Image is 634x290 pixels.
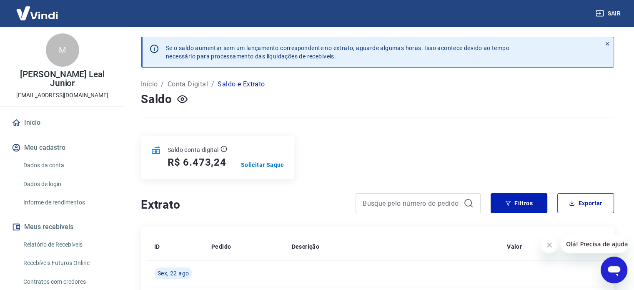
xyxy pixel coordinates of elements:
a: Conta Digital [168,79,208,89]
button: Meus recebíveis [10,218,115,236]
a: Dados de login [20,176,115,193]
p: [EMAIL_ADDRESS][DOMAIN_NAME] [16,91,108,100]
p: Saldo conta digital [168,146,219,154]
a: Recebíveis Futuros Online [20,255,115,272]
iframe: Mensagem da empresa [561,235,627,253]
img: Vindi [10,0,64,26]
iframe: Botão para abrir a janela de mensagens [601,257,627,283]
span: Sex, 22 ago [158,269,189,277]
p: Descrição [292,242,320,251]
button: Exportar [557,193,614,213]
p: / [161,79,164,89]
button: Meu cadastro [10,139,115,157]
input: Busque pelo número do pedido [363,197,460,209]
button: Sair [594,6,624,21]
p: Saldo e Extrato [218,79,265,89]
a: Dados da conta [20,157,115,174]
h5: R$ 6.473,24 [168,156,226,169]
span: Olá! Precisa de ajuda? [5,6,70,13]
p: ID [154,242,160,251]
p: [PERSON_NAME] Leal Junior [7,70,118,88]
h4: Extrato [141,197,346,213]
a: Início [141,79,158,89]
div: M [46,33,79,67]
a: Início [10,113,115,132]
p: Se o saldo aumentar sem um lançamento correspondente no extrato, aguarde algumas horas. Isso acon... [166,44,509,61]
button: Filtros [491,193,547,213]
p: Pedido [211,242,231,251]
p: Valor [507,242,522,251]
h4: Saldo [141,91,172,108]
a: Solicitar Saque [241,161,284,169]
iframe: Fechar mensagem [541,237,558,253]
a: Informe de rendimentos [20,194,115,211]
p: / [211,79,214,89]
a: Relatório de Recebíveis [20,236,115,253]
